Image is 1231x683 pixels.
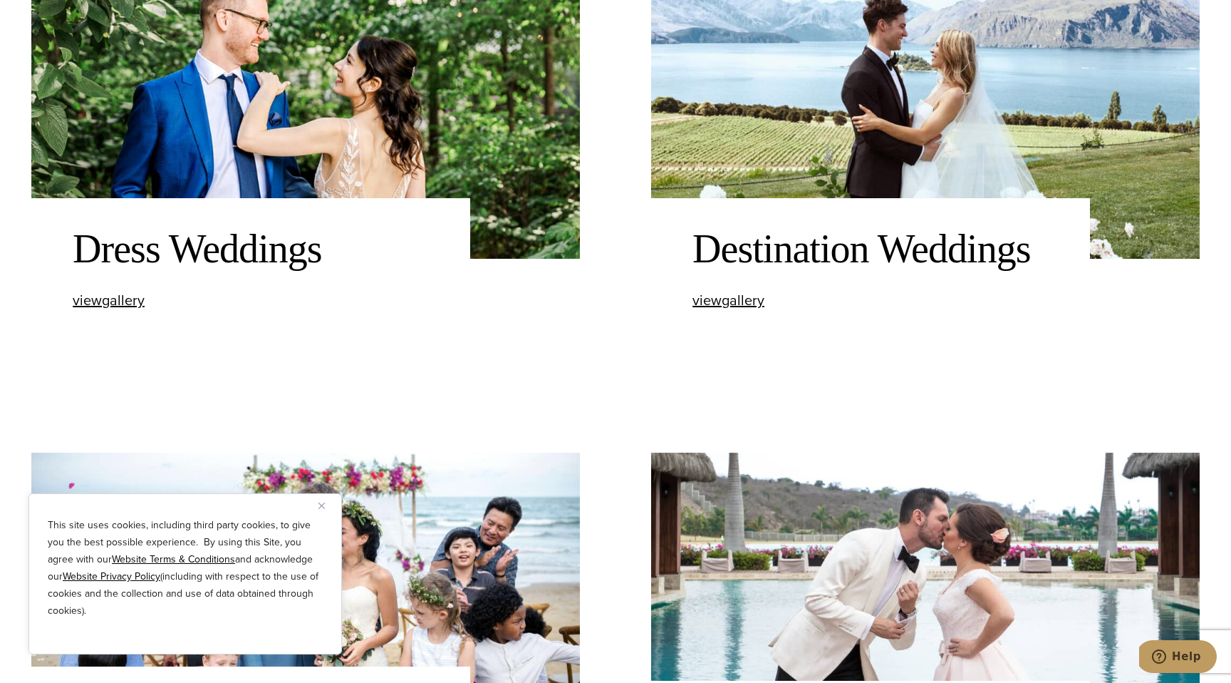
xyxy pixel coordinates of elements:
[318,497,336,514] button: Close
[73,225,429,273] h2: Dress Weddings
[63,569,160,584] a: Website Privacy Policy
[73,289,145,311] span: view gallery
[73,293,145,308] a: viewgallery
[112,552,235,567] a: Website Terms & Conditions
[692,293,764,308] a: viewgallery
[48,517,323,620] p: This site uses cookies, including third party cookies, to give you the best possible experience. ...
[1139,640,1217,676] iframe: Opens a widget where you can chat to one of our agents
[318,503,325,509] img: Close
[692,289,764,311] span: view gallery
[692,225,1049,273] h2: Destination Weddings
